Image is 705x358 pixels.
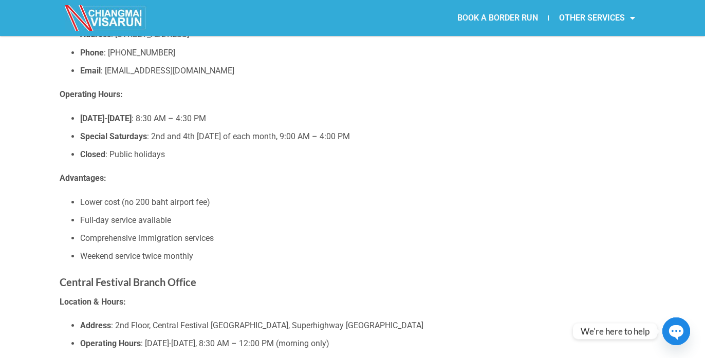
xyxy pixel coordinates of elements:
li: Comprehensive immigration services [80,232,645,245]
a: OTHER SERVICES [549,6,645,30]
strong: Closed [80,149,105,159]
li: : 2nd and 4th [DATE] of each month, 9:00 AM – 4:00 PM [80,130,645,143]
li: : [DATE]-[DATE], 8:30 AM – 12:00 PM (morning only) [80,337,645,350]
li: : 8:30 AM – 4:30 PM [80,112,645,125]
strong: Location & Hours: [60,297,126,307]
li: Full-day service available [80,214,645,227]
h3: Central Festival Branch Office [60,274,645,290]
strong: [DATE]-[DATE] [80,114,132,123]
a: BOOK A BORDER RUN [447,6,548,30]
strong: Email [80,66,101,76]
strong: Address [80,321,111,330]
li: : [EMAIL_ADDRESS][DOMAIN_NAME] [80,64,645,78]
li: : [PHONE_NUMBER] [80,46,645,60]
strong: Operating Hours [80,338,141,348]
strong: Phone [80,48,104,58]
li: : Public holidays [80,148,645,161]
li: : 2nd Floor, Central Festival [GEOGRAPHIC_DATA], Superhighway [GEOGRAPHIC_DATA] [80,319,645,332]
nav: Menu [352,6,645,30]
strong: Special Saturdays [80,131,147,141]
strong: Operating Hours: [60,89,123,99]
li: Weekend service twice monthly [80,250,645,263]
li: Lower cost (no 200 baht airport fee) [80,196,645,209]
strong: Advantages: [60,173,106,183]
